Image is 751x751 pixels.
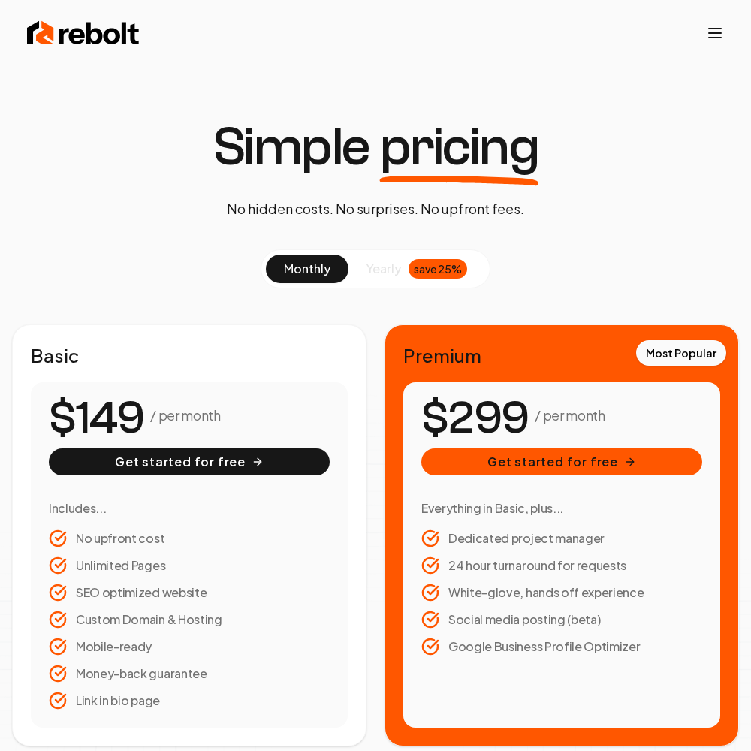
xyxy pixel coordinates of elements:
[421,611,702,629] li: Social media posting (beta)
[227,198,524,219] p: No hidden costs. No surprises. No upfront fees.
[31,343,348,367] h2: Basic
[49,448,330,475] button: Get started for free
[49,584,330,602] li: SEO optimized website
[366,260,401,278] span: yearly
[421,556,702,575] li: 24 hour turnaround for requests
[421,448,702,475] button: Get started for free
[49,692,330,710] li: Link in bio page
[421,385,529,452] number-flow-react: $299
[380,120,539,174] span: pricing
[213,120,539,174] h1: Simple
[421,499,702,517] h3: Everything in Basic, plus...
[27,18,140,48] img: Rebolt Logo
[150,405,220,426] p: / per month
[49,611,330,629] li: Custom Domain & Hosting
[348,255,485,283] button: yearlysave 25%
[403,343,720,367] h2: Premium
[421,638,702,656] li: Google Business Profile Optimizer
[535,405,605,426] p: / per month
[49,665,330,683] li: Money-back guarantee
[636,340,726,366] div: Most Popular
[409,259,467,279] div: save 25%
[706,24,724,42] button: Toggle mobile menu
[49,556,330,575] li: Unlimited Pages
[266,255,348,283] button: monthly
[284,261,330,276] span: monthly
[421,584,702,602] li: White-glove, hands off experience
[49,499,330,517] h3: Includes...
[421,529,702,547] li: Dedicated project manager
[49,529,330,547] li: No upfront cost
[49,385,144,452] number-flow-react: $149
[49,638,330,656] li: Mobile-ready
